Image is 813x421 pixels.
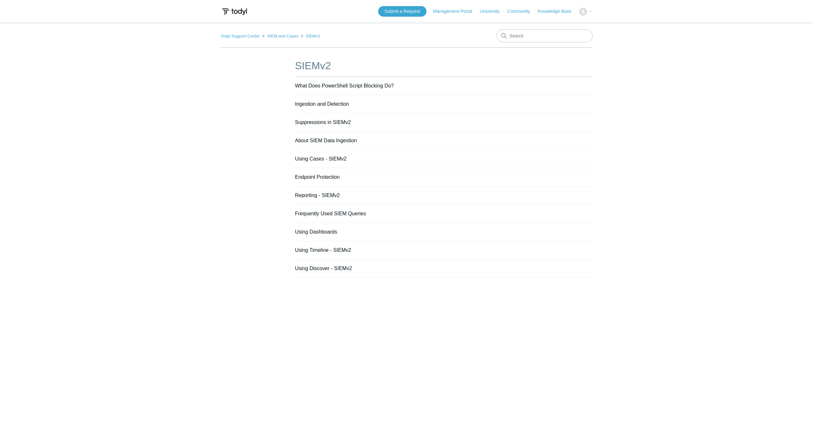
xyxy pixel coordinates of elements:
a: Using Cases - SIEMv2 [295,156,347,161]
a: Using Discover - SIEMv2 [295,266,352,271]
a: Reporting - SIEMv2 [295,193,340,198]
a: Ingestion and Detection [295,101,349,107]
a: Using Dashboards [295,229,337,235]
a: Submit a Request [378,6,427,17]
a: Community [507,8,536,15]
a: SIEM and Cases [267,34,298,38]
a: Using Timeline - SIEMv2 [295,247,351,253]
a: About SIEM Data Ingestion [295,138,357,143]
li: SIEMv2 [300,34,320,38]
a: SIEMv2 [306,34,320,38]
a: Frequently Used SIEM Queries [295,211,366,216]
a: Management Portal [433,8,478,15]
li: SIEM and Cases [261,34,299,38]
a: University [480,8,506,15]
img: Todyl Support Center Help Center home page [221,6,248,18]
a: Suppressions in SIEMv2 [295,120,351,125]
li: Todyl Support Center [221,34,261,38]
a: What Does PowerShell Script Blocking Do? [295,83,394,88]
a: Endpoint Protection [295,174,340,180]
input: Search [496,29,593,42]
h1: SIEMv2 [295,58,593,73]
a: Todyl Support Center [221,34,260,38]
a: Knowledge Base [538,8,578,15]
